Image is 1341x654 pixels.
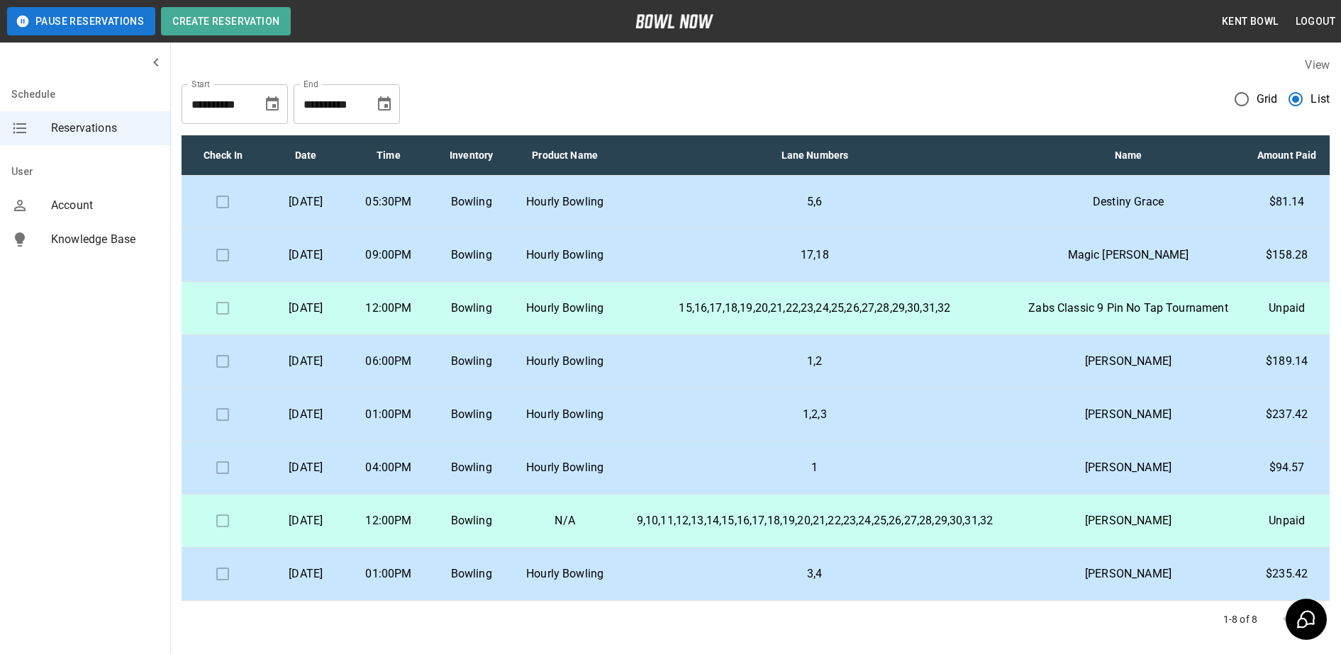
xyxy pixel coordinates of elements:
[524,353,606,370] p: Hourly Bowling
[51,197,159,214] span: Account
[441,459,501,476] p: Bowling
[628,193,1001,210] p: 5,6
[1024,565,1233,582] p: [PERSON_NAME]
[182,135,265,176] th: Check In
[347,135,430,176] th: Time
[1024,247,1233,264] p: Magic [PERSON_NAME]
[513,135,617,176] th: Product Name
[1244,135,1330,176] th: Amount Paid
[524,459,606,476] p: Hourly Bowling
[1024,406,1233,423] p: [PERSON_NAME]
[524,193,606,210] p: Hourly Bowling
[524,300,606,317] p: Hourly Bowling
[276,406,336,423] p: [DATE]
[524,565,606,582] p: Hourly Bowling
[524,406,606,423] p: Hourly Bowling
[1255,565,1318,582] p: $235.42
[258,90,286,118] button: Choose date, selected date is Sep 4, 2025
[441,353,501,370] p: Bowling
[524,512,606,529] p: N/A
[628,459,1001,476] p: 1
[441,512,501,529] p: Bowling
[430,135,513,176] th: Inventory
[524,247,606,264] p: Hourly Bowling
[628,247,1001,264] p: 17,18
[51,120,159,137] span: Reservations
[1255,459,1318,476] p: $94.57
[628,353,1001,370] p: 1,2
[276,193,336,210] p: [DATE]
[1216,9,1284,35] button: Kent Bowl
[1290,9,1341,35] button: Logout
[1255,193,1318,210] p: $81.14
[1311,91,1330,108] span: List
[276,512,336,529] p: [DATE]
[359,193,419,210] p: 05:30PM
[628,406,1001,423] p: 1,2,3
[1255,406,1318,423] p: $237.42
[1024,353,1233,370] p: [PERSON_NAME]
[276,300,336,317] p: [DATE]
[276,353,336,370] p: [DATE]
[359,406,419,423] p: 01:00PM
[359,459,419,476] p: 04:00PM
[635,14,713,28] img: logo
[359,247,419,264] p: 09:00PM
[1024,512,1233,529] p: [PERSON_NAME]
[276,247,336,264] p: [DATE]
[1024,459,1233,476] p: [PERSON_NAME]
[1024,193,1233,210] p: Destiny Grace
[1255,512,1318,529] p: Unpaid
[1024,300,1233,317] p: Zabs Classic 9 Pin No Tap Tournament
[276,565,336,582] p: [DATE]
[359,565,419,582] p: 01:00PM
[441,300,501,317] p: Bowling
[441,247,501,264] p: Bowling
[1223,612,1257,626] p: 1-8 of 8
[370,90,399,118] button: Choose date, selected date is Oct 4, 2025
[276,459,336,476] p: [DATE]
[1255,247,1318,264] p: $158.28
[359,300,419,317] p: 12:00PM
[1013,135,1245,176] th: Name
[1255,300,1318,317] p: Unpaid
[359,353,419,370] p: 06:00PM
[1305,58,1330,72] label: View
[1255,353,1318,370] p: $189.14
[441,565,501,582] p: Bowling
[628,565,1001,582] p: 3,4
[628,300,1001,317] p: 15,16,17,18,19,20,21,22,23,24,25,26,27,28,29,30,31,32
[617,135,1012,176] th: Lane Numbers
[441,406,501,423] p: Bowling
[7,7,155,35] button: Pause Reservations
[1257,91,1278,108] span: Grid
[51,231,159,248] span: Knowledge Base
[441,193,501,210] p: Bowling
[628,512,1001,529] p: 9,10,11,12,13,14,15,16,17,18,19,20,21,22,23,24,25,26,27,28,29,30,31,32
[265,135,347,176] th: Date
[359,512,419,529] p: 12:00PM
[161,7,291,35] button: Create Reservation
